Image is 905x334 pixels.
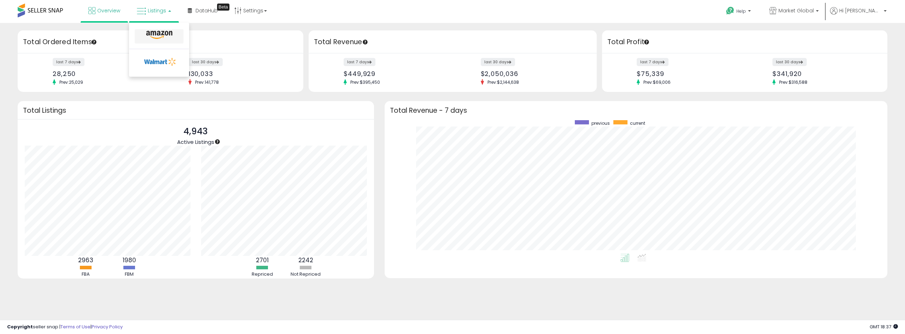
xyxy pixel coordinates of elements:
label: last 30 days [481,58,515,66]
span: Prev: $2,144,638 [484,79,522,85]
div: Tooltip anchor [91,39,97,45]
h3: Total Revenue - 7 days [390,108,882,113]
span: previous [591,120,610,126]
label: last 30 days [188,58,223,66]
div: Tooltip anchor [217,4,229,11]
h3: Total Ordered Items [23,37,298,47]
span: Overview [97,7,120,14]
div: Tooltip anchor [214,139,221,145]
span: Hi [PERSON_NAME] [839,7,882,14]
label: last 7 days [344,58,375,66]
h3: Total Listings [23,108,369,113]
h3: Total Revenue [314,37,591,47]
span: Prev: 25,029 [56,79,87,85]
span: current [630,120,645,126]
b: 1980 [123,256,136,264]
p: 4,943 [177,125,214,138]
a: Help [720,1,758,23]
div: FBA [65,271,107,278]
label: last 7 days [53,58,84,66]
a: Hi [PERSON_NAME] [830,7,887,23]
b: 2963 [78,256,93,264]
span: Prev: 141,778 [192,79,222,85]
div: FBM [108,271,151,278]
div: $449,929 [344,70,447,77]
span: Market Global [778,7,814,14]
div: 130,033 [188,70,291,77]
span: Listings [148,7,166,14]
label: last 30 days [772,58,807,66]
span: Active Listings [177,138,214,146]
h3: Total Profit [607,37,882,47]
div: Repriced [241,271,284,278]
span: Help [736,8,746,14]
div: $341,920 [772,70,875,77]
div: Tooltip anchor [362,39,368,45]
div: $2,050,036 [481,70,584,77]
span: Prev: $395,450 [347,79,384,85]
span: Prev: $316,588 [776,79,811,85]
div: 28,250 [53,70,155,77]
span: DataHub [195,7,218,14]
div: Tooltip anchor [643,39,650,45]
b: 2701 [256,256,269,264]
div: Not Repriced [285,271,327,278]
b: 2242 [298,256,313,264]
div: $75,339 [637,70,739,77]
i: Get Help [726,6,735,15]
label: last 7 days [637,58,668,66]
span: Prev: $69,006 [640,79,674,85]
